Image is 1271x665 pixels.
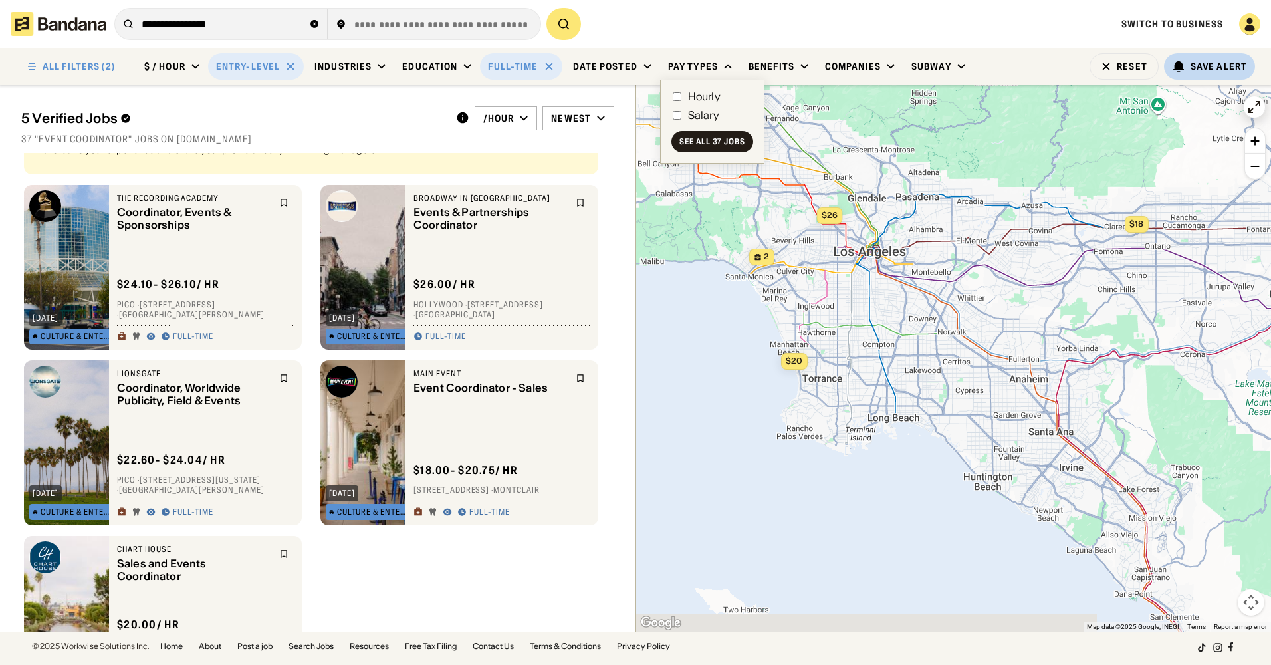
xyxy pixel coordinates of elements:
div: Event Coordinator - Sales [413,382,568,394]
div: Hollywood · [STREET_ADDRESS] · [GEOGRAPHIC_DATA] [413,299,590,320]
div: Subway [911,61,951,72]
div: $ 18.00 - $20.75 / hr [413,464,518,477]
div: $ 24.10 - $26.10 / hr [117,277,219,291]
div: Events & Partnerships Coordinator [413,206,568,231]
div: Pico · [STREET_ADDRESS] · [GEOGRAPHIC_DATA][PERSON_NAME] [117,299,294,320]
img: The Recording Academy logo [29,190,61,222]
div: See all 37 jobs [679,138,745,146]
div: Coordinator, Worldwide Publicity, Field & Events [117,382,271,407]
span: 2 [764,251,769,263]
div: $ / hour [144,61,185,72]
img: Bandana logotype [11,12,106,36]
div: 5 Verified Jobs [21,110,445,126]
img: Google [639,614,683,632]
img: Chart House logo [29,541,61,573]
a: Switch to Business [1121,18,1223,30]
div: Pay Types [668,61,718,72]
div: [DATE] [329,489,355,497]
div: Main Event [413,368,568,379]
a: Resources [350,642,389,650]
a: Privacy Policy [617,642,670,650]
div: Full-time [425,332,466,342]
div: Industries [314,61,372,72]
div: Save Alert [1191,61,1247,72]
a: Search Jobs [289,642,334,650]
div: The Recording Academy [117,193,271,203]
a: Post a job [237,642,273,650]
a: Home [160,642,183,650]
span: $26 [822,210,838,220]
div: $ 26.00 / hr [413,277,475,291]
div: [DATE] [33,314,58,322]
div: Culture & Entertainment [41,332,110,340]
div: Companies [825,61,881,72]
a: Open this area in Google Maps (opens a new window) [639,614,683,632]
div: Coordinator, Events & Sponsorships [117,206,271,231]
div: Lionsgate [117,368,271,379]
div: Culture & Entertainment [337,332,406,340]
span: $20 [786,356,802,366]
div: © 2025 Workwise Solutions Inc. [32,642,150,650]
div: Culture & Entertainment [337,508,406,516]
a: Terms (opens in new tab) [1187,623,1206,630]
div: Culture & Entertainment [41,508,110,516]
img: Main Event logo [326,366,358,398]
div: $ 22.60 - $24.04 / hr [117,453,225,467]
a: Free Tax Filing [405,642,457,650]
span: $18 [1129,219,1143,229]
button: Map camera controls [1238,589,1264,616]
div: [DATE] [33,489,58,497]
a: Contact Us [473,642,514,650]
img: Broadway in Hollywood logo [326,190,358,222]
a: Report a map error [1214,623,1267,630]
div: Pico · [STREET_ADDRESS][US_STATE] · [GEOGRAPHIC_DATA][PERSON_NAME] [117,475,294,495]
div: Full-time [488,61,538,72]
a: Terms & Conditions [530,642,601,650]
div: Full-time [173,332,213,342]
div: /hour [483,112,515,124]
div: ALL FILTERS (2) [43,62,115,71]
div: Sales and Events Coordinator [117,557,271,583]
div: Chart House [117,544,271,555]
div: grid [21,153,614,632]
div: Entry-Level [216,61,280,72]
div: Salary [688,110,719,120]
div: 37 "event coodinator" jobs on [DOMAIN_NAME] [21,133,614,145]
div: Newest [551,112,591,124]
div: Date Posted [573,61,637,72]
div: Broadway in [GEOGRAPHIC_DATA] [413,193,568,203]
div: Full-time [173,507,213,518]
span: Map data ©2025 Google, INEGI [1087,623,1179,630]
img: Lionsgate logo [29,366,61,398]
div: Full-time [469,507,510,518]
div: $ 20.00 / hr [117,618,179,632]
div: Hourly [688,91,721,102]
div: Reset [1117,62,1147,71]
div: Benefits [749,61,794,72]
div: [DATE] [329,314,355,322]
div: [STREET_ADDRESS] · Montclair [413,485,590,496]
a: About [199,642,221,650]
div: Education [402,61,457,72]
